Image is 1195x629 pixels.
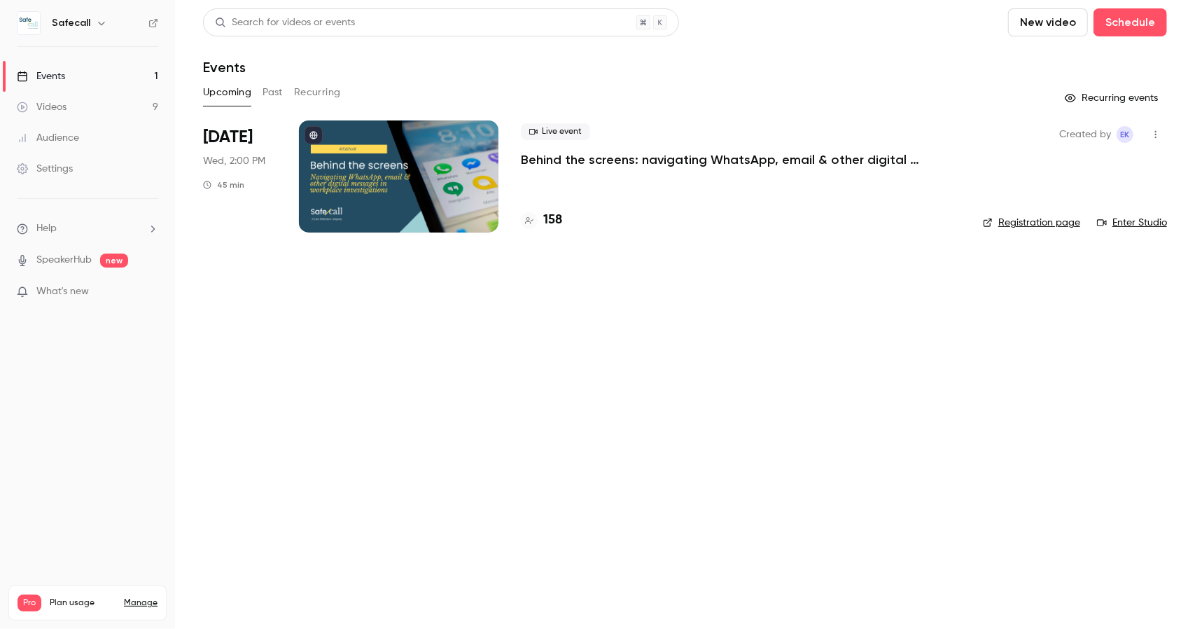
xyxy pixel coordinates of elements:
[1059,126,1111,143] span: Created by
[203,154,265,168] span: Wed, 2:00 PM
[124,597,158,609] a: Manage
[543,211,562,230] h4: 158
[1058,87,1167,109] button: Recurring events
[203,59,246,76] h1: Events
[521,211,562,230] a: 158
[141,286,158,298] iframe: Noticeable Trigger
[521,151,941,168] a: Behind the screens: navigating WhatsApp, email & other digital messages in workplace investigations
[294,81,341,104] button: Recurring
[18,12,40,34] img: Safecall
[36,253,92,268] a: SpeakerHub
[100,254,128,268] span: new
[1121,126,1130,143] span: EK
[36,221,57,236] span: Help
[263,81,283,104] button: Past
[521,123,590,140] span: Live event
[17,162,73,176] div: Settings
[203,120,277,233] div: Oct 8 Wed, 2:00 PM (Europe/London)
[50,597,116,609] span: Plan usage
[1008,8,1088,36] button: New video
[17,221,158,236] li: help-dropdown-opener
[52,16,90,30] h6: Safecall
[17,69,65,83] div: Events
[18,595,41,611] span: Pro
[1093,8,1167,36] button: Schedule
[17,100,67,114] div: Videos
[1097,216,1167,230] a: Enter Studio
[983,216,1080,230] a: Registration page
[203,126,253,148] span: [DATE]
[1117,126,1133,143] span: Emma` Koster
[17,131,79,145] div: Audience
[203,81,251,104] button: Upcoming
[203,179,244,191] div: 45 min
[215,15,355,30] div: Search for videos or events
[36,284,89,299] span: What's new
